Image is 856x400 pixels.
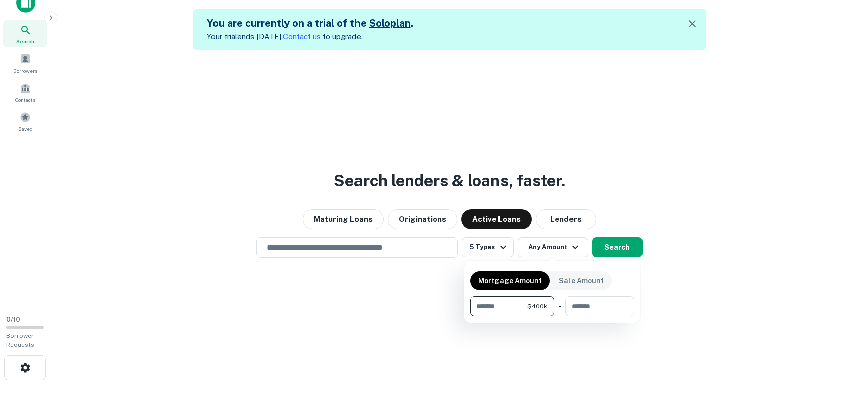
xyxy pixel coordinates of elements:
div: - [558,296,561,316]
p: Sale Amount [559,275,604,286]
iframe: Chat Widget [806,319,856,368]
p: Mortgage Amount [478,275,542,286]
span: $400k [527,302,547,311]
